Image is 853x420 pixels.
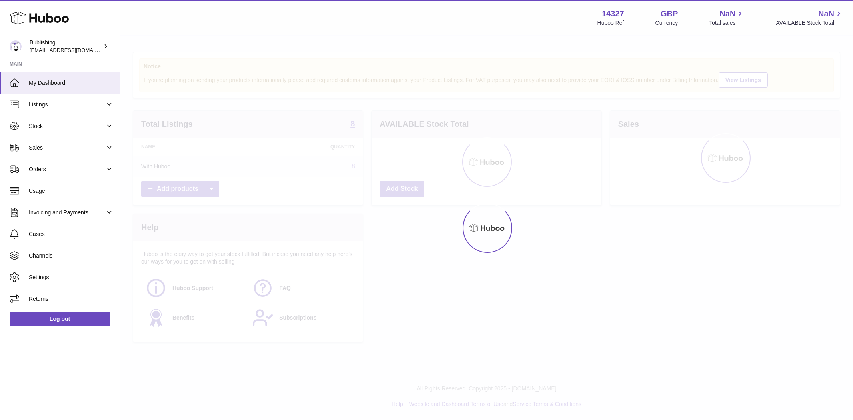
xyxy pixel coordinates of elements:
span: Cases [29,230,114,238]
span: Usage [29,187,114,195]
span: Channels [29,252,114,260]
span: Total sales [709,19,745,27]
span: My Dashboard [29,79,114,87]
span: Invoicing and Payments [29,209,105,216]
span: Returns [29,295,114,303]
span: Stock [29,122,105,130]
strong: GBP [661,8,678,19]
strong: 14327 [602,8,624,19]
span: [EMAIL_ADDRESS][DOMAIN_NAME] [30,47,118,53]
div: Currency [655,19,678,27]
span: AVAILABLE Stock Total [776,19,843,27]
div: Bublishing [30,39,102,54]
a: Log out [10,312,110,326]
span: NaN [818,8,834,19]
img: internalAdmin-14327@internal.huboo.com [10,40,22,52]
span: Sales [29,144,105,152]
a: NaN Total sales [709,8,745,27]
span: NaN [719,8,735,19]
span: Listings [29,101,105,108]
span: Settings [29,274,114,281]
div: Huboo Ref [597,19,624,27]
span: Orders [29,166,105,173]
a: NaN AVAILABLE Stock Total [776,8,843,27]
